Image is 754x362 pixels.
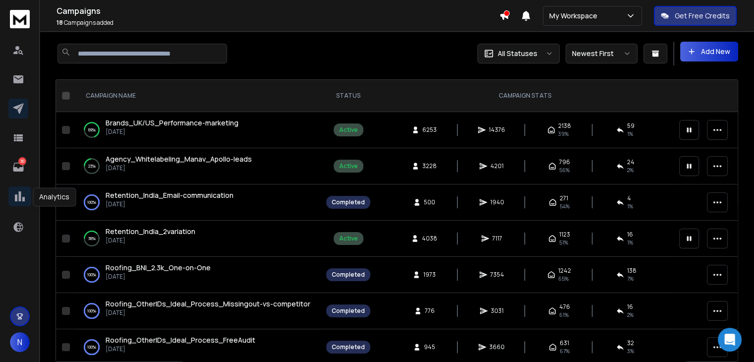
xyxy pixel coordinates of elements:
div: Completed [332,271,365,279]
span: 4 [627,194,631,202]
th: STATUS [320,80,376,112]
span: 945 [424,343,435,351]
p: [DATE] [106,309,310,317]
span: 54 % [560,202,570,210]
span: Brands_UK/US_Performance-marketing [106,118,238,127]
span: 500 [424,198,435,206]
button: Add New [680,42,738,61]
p: 23 % [88,161,96,171]
a: 30 [8,157,28,177]
p: 30 [18,157,26,165]
span: 2138 [558,122,571,130]
a: Brands_UK/US_Performance-marketing [106,118,238,128]
p: [DATE] [106,273,211,281]
p: [DATE] [106,345,255,353]
span: 1 % [627,202,633,210]
span: Roofing_BNI_2.3k_One-on-One [106,263,211,272]
span: 39 % [558,130,569,138]
td: 69%Brands_UK/US_Performance-marketing[DATE] [74,112,320,148]
span: 7117 [492,235,502,242]
span: 6253 [422,126,437,134]
div: Active [339,126,358,134]
span: 3 % [627,347,634,355]
span: 61 % [559,311,569,319]
span: Roofing_OtherIDs_Ideal_Process_FreeAudit [106,335,255,345]
p: 100 % [87,306,96,316]
span: 7354 [490,271,504,279]
span: 16 [627,303,633,311]
div: Analytics [33,187,76,206]
span: 3031 [491,307,504,315]
a: Roofing_OtherIDs_Ideal_Process_FreeAudit [106,335,255,345]
h1: Campaigns [57,5,499,17]
button: Newest First [566,44,638,63]
div: Open Intercom Messenger [718,328,742,352]
div: Completed [332,343,365,351]
span: 3660 [489,343,505,351]
span: 59 [627,122,635,130]
div: Active [339,162,358,170]
span: 65 % [558,275,569,283]
p: [DATE] [106,200,233,208]
span: 4038 [422,235,437,242]
span: 796 [559,158,570,166]
span: 2 % [627,166,634,174]
span: 1940 [490,198,504,206]
div: Active [339,235,358,242]
td: 100%Roofing_OtherIDs_Ideal_Process_Missingout-vs-competitor[DATE] [74,293,320,329]
a: Agency_Whitelabeling_Manav_Apollo-leads [106,154,252,164]
a: Retention_India_Email-communication [106,190,233,200]
span: 1973 [423,271,436,279]
span: 776 [425,307,435,315]
span: 56 % [559,166,570,174]
span: 4201 [490,162,504,170]
div: Completed [332,198,365,206]
img: logo [10,10,30,28]
p: Get Free Credits [675,11,730,21]
span: 631 [560,339,569,347]
th: CAMPAIGN NAME [74,80,320,112]
span: 476 [559,303,570,311]
a: Roofing_BNI_2.3k_One-on-One [106,263,211,273]
span: 1 % [627,239,633,246]
span: 271 [560,194,568,202]
span: 1123 [559,231,570,239]
span: 18 [57,18,63,27]
span: 7 % [627,275,634,283]
span: 14376 [489,126,505,134]
th: CAMPAIGN STATS [376,80,673,112]
p: My Workspace [549,11,601,21]
p: [DATE] [106,164,252,172]
td: 23%Agency_Whitelabeling_Manav_Apollo-leads[DATE] [74,148,320,184]
a: Retention_India_2variation [106,227,195,237]
span: 51 % [559,239,568,246]
span: 1242 [558,267,571,275]
p: [DATE] [106,128,238,136]
p: [DATE] [106,237,195,244]
span: 67 % [560,347,570,355]
p: All Statuses [498,49,537,59]
p: 69 % [88,125,96,135]
button: N [10,332,30,352]
span: Roofing_OtherIDs_Ideal_Process_Missingout-vs-competitor [106,299,310,308]
p: 100 % [87,270,96,280]
p: 100 % [87,197,96,207]
button: Get Free Credits [654,6,737,26]
td: 100%Retention_India_Email-communication[DATE] [74,184,320,221]
span: 32 [627,339,634,347]
p: Campaigns added [57,19,499,27]
span: 2 % [627,311,634,319]
span: 24 [627,158,635,166]
span: 16 [627,231,633,239]
p: 38 % [88,234,96,243]
span: 3228 [422,162,437,170]
span: 1 % [627,130,633,138]
div: Completed [332,307,365,315]
td: 100%Roofing_BNI_2.3k_One-on-One[DATE] [74,257,320,293]
a: Roofing_OtherIDs_Ideal_Process_Missingout-vs-competitor [106,299,310,309]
